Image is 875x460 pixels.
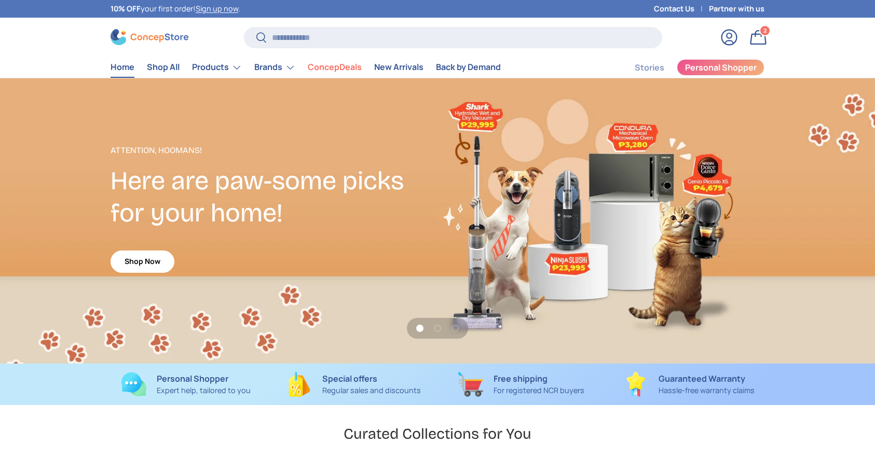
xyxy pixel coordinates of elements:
[111,144,438,157] p: Attention, Hoomans!
[111,57,134,77] a: Home
[196,4,238,13] a: Sign up now
[322,385,421,396] p: Regular sales and discounts
[344,424,531,443] h2: Curated Collections for You
[192,57,242,78] a: Products
[659,373,745,384] strong: Guaranteed Warranty
[157,373,228,384] strong: Personal Shopper
[111,165,438,229] h2: Here are paw-some picks for your home!
[436,57,501,77] a: Back by Demand
[322,373,377,384] strong: Special offers
[685,63,757,72] span: Personal Shopper
[308,57,362,77] a: ConcepDeals
[111,29,188,45] img: ConcepStore
[111,3,240,15] p: your first order! .
[248,57,302,78] summary: Brands
[635,58,664,78] a: Stories
[111,372,262,397] a: Personal Shopper Expert help, tailored to you
[374,57,423,77] a: New Arrivals
[157,385,251,396] p: Expert help, tailored to you
[254,57,295,78] a: Brands
[278,372,429,397] a: Special offers Regular sales and discounts
[613,372,764,397] a: Guaranteed Warranty Hassle-free warranty claims
[677,59,764,76] a: Personal Shopper
[763,26,767,34] span: 2
[111,250,174,273] a: Shop Now
[494,385,584,396] p: For registered NCR buyers
[186,57,248,78] summary: Products
[446,372,597,397] a: Free shipping For registered NCR buyers
[494,373,548,384] strong: Free shipping
[610,57,764,78] nav: Secondary
[111,57,501,78] nav: Primary
[709,3,764,15] a: Partner with us
[654,3,709,15] a: Contact Us
[111,4,141,13] strong: 10% OFF
[147,57,180,77] a: Shop All
[659,385,755,396] p: Hassle-free warranty claims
